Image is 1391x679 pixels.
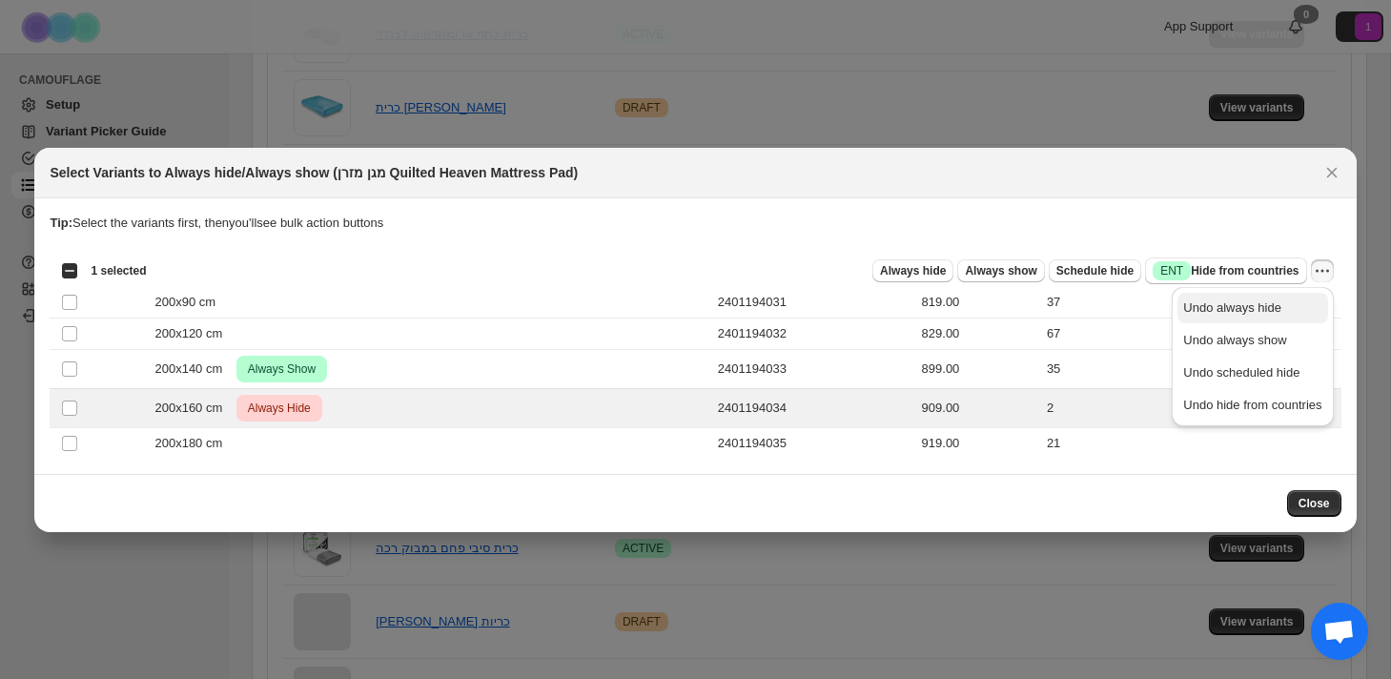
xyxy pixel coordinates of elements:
strong: Tip: [50,216,72,230]
span: Undo scheduled hide [1183,365,1299,380]
span: Undo hide from countries [1183,398,1321,412]
span: 200x160 cm [154,399,233,418]
button: Undo always show [1177,325,1327,356]
td: 35 [1041,349,1341,388]
span: Always show [965,263,1036,278]
td: 67 [1041,318,1341,349]
button: Undo hide from countries [1177,390,1327,421]
span: Always Hide [244,397,315,420]
button: More actions [1311,259,1334,282]
span: Undo always hide [1183,300,1281,315]
span: Hide from countries [1153,261,1299,280]
p: Select the variants first, then you'll see bulk action buttons [50,214,1340,233]
td: 2401194033 [712,349,916,388]
button: Undo scheduled hide [1177,358,1327,388]
h2: Select Variants to Always hide/Always show (מגן מזרן Quilted Heaven Mattress Pad) [50,163,578,182]
span: Always hide [880,263,946,278]
span: 1 selected [91,263,146,278]
td: 899.00 [916,349,1041,388]
span: Always Show [244,358,319,381]
td: 819.00 [916,286,1041,318]
td: 21 [1041,427,1341,459]
span: 200x140 cm [154,360,233,379]
td: 829.00 [916,318,1041,349]
button: Schedule hide [1049,259,1141,282]
td: 37 [1041,286,1341,318]
a: Open chat [1311,603,1368,660]
button: Undo always hide [1177,293,1327,323]
span: ENT [1160,263,1183,278]
span: Close [1299,496,1330,511]
td: 2 [1041,388,1341,427]
button: SuccessENTHide from countries [1145,257,1306,284]
span: Schedule hide [1056,263,1134,278]
td: 2401194034 [712,388,916,427]
button: Always show [957,259,1044,282]
td: 909.00 [916,388,1041,427]
button: Close [1287,490,1341,517]
span: Undo always show [1183,333,1286,347]
span: 200x180 cm [154,434,233,453]
td: 2401194032 [712,318,916,349]
td: 2401194035 [712,427,916,459]
span: 200x90 cm [154,293,225,312]
td: 919.00 [916,427,1041,459]
button: Always hide [872,259,953,282]
span: 200x120 cm [154,324,233,343]
td: 2401194031 [712,286,916,318]
button: Close [1319,159,1345,186]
